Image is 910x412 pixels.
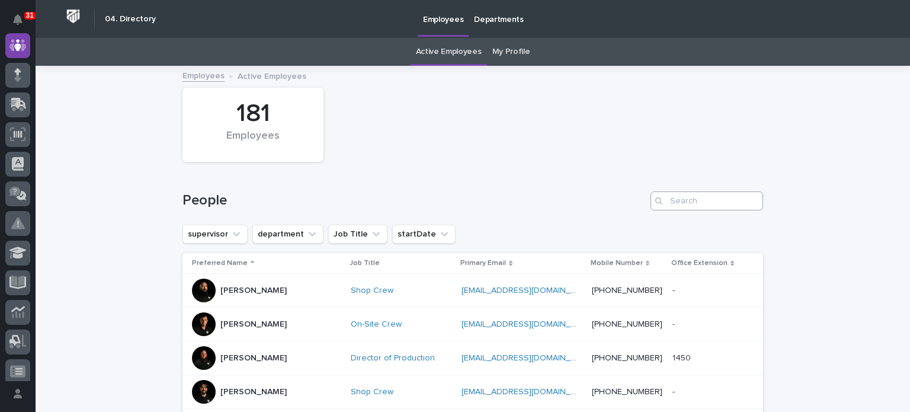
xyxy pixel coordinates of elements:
a: Director of Production [351,353,435,363]
p: Job Title [350,257,380,270]
h1: People [182,192,646,209]
a: Active Employees [416,38,482,66]
div: Notifications31 [15,14,30,33]
a: My Profile [492,38,530,66]
img: Workspace Logo [62,5,84,27]
p: Office Extension [671,257,728,270]
input: Search [651,191,763,210]
a: [PHONE_NUMBER] [592,286,662,295]
p: [PERSON_NAME] [220,286,287,296]
p: - [672,317,677,330]
button: supervisor [182,225,248,244]
a: [PHONE_NUMBER] [592,388,662,396]
button: Notifications [5,7,30,32]
button: startDate [392,225,456,244]
a: [EMAIL_ADDRESS][DOMAIN_NAME] [462,320,595,328]
tr: [PERSON_NAME]On-Site Crew [EMAIL_ADDRESS][DOMAIN_NAME] [PHONE_NUMBER]-- [182,308,763,341]
p: - [672,385,677,397]
p: Active Employees [238,69,306,82]
p: Mobile Number [591,257,643,270]
a: [EMAIL_ADDRESS][DOMAIN_NAME] [462,286,595,295]
a: [EMAIL_ADDRESS][DOMAIN_NAME] [462,354,595,362]
tr: [PERSON_NAME]Shop Crew [EMAIL_ADDRESS][DOMAIN_NAME] [PHONE_NUMBER]-- [182,274,763,308]
p: [PERSON_NAME] [220,320,287,330]
button: department [252,225,323,244]
p: 31 [26,11,34,20]
button: Job Title [328,225,387,244]
a: [PHONE_NUMBER] [592,354,662,362]
p: - [672,283,677,296]
a: Shop Crew [351,286,393,296]
tr: [PERSON_NAME]Shop Crew [EMAIL_ADDRESS][DOMAIN_NAME] [PHONE_NUMBER]-- [182,375,763,409]
p: Preferred Name [192,257,248,270]
a: Shop Crew [351,387,393,397]
div: 181 [203,99,303,129]
h2: 04. Directory [105,14,156,24]
a: On-Site Crew [351,320,402,330]
a: Employees [182,68,225,82]
tr: [PERSON_NAME]Director of Production [EMAIL_ADDRESS][DOMAIN_NAME] [PHONE_NUMBER]14501450 [182,341,763,375]
p: 1450 [672,351,693,363]
p: Primary Email [460,257,506,270]
p: [PERSON_NAME] [220,353,287,363]
a: [PHONE_NUMBER] [592,320,662,328]
a: [EMAIL_ADDRESS][DOMAIN_NAME] [462,388,595,396]
div: Employees [203,130,303,155]
p: [PERSON_NAME] [220,387,287,397]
